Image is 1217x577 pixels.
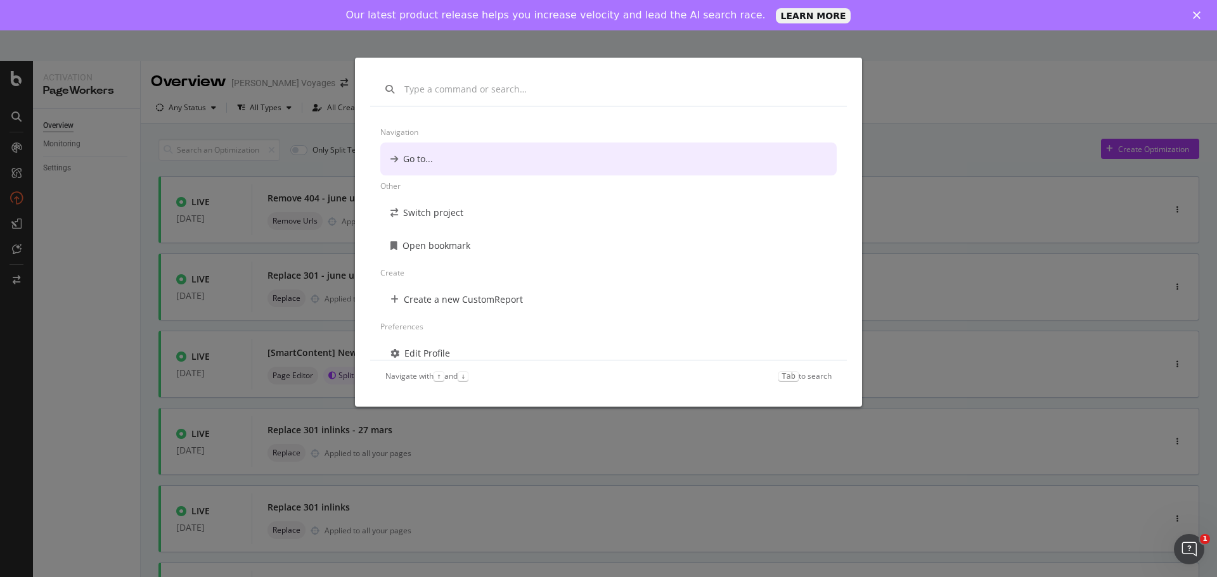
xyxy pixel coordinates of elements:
kbd: ↓ [458,371,468,381]
div: Our latest product release helps you increase velocity and lead the AI search race. [346,9,766,22]
input: Type a command or search… [404,83,832,96]
div: Navigate with and [385,371,468,381]
div: to search [778,371,832,381]
div: Edit Profile [404,347,450,360]
div: modal [355,58,862,407]
div: Switch project [403,206,463,219]
div: Preferences [380,316,837,337]
div: Other [380,175,837,196]
span: 1 [1200,534,1210,544]
kbd: ↑ [434,371,444,381]
a: LEARN MORE [776,8,851,23]
div: Navigation [380,122,837,143]
iframe: Intercom live chat [1174,534,1204,564]
div: Go to... [403,153,433,165]
div: Fermer [1193,11,1206,19]
div: Create [380,262,837,283]
kbd: Tab [778,371,799,381]
div: Create a new CustomReport [404,293,523,306]
div: Open bookmark [402,239,470,252]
